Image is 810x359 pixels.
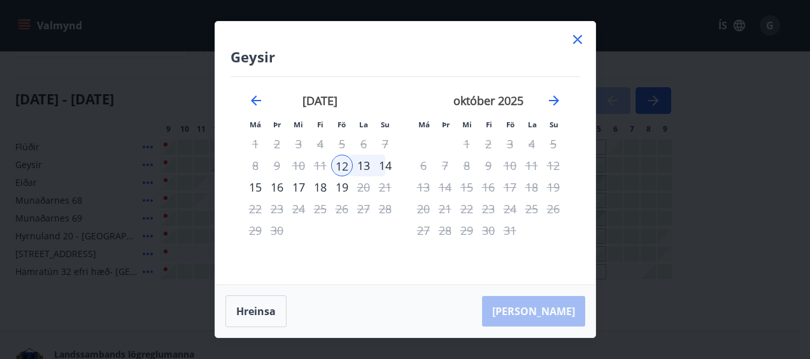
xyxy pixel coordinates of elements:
td: Not available. sunnudagur, 19. október 2025 [543,176,564,198]
td: Not available. fimmtudagur, 30. október 2025 [478,220,499,241]
td: Not available. mánudagur, 8. september 2025 [245,155,266,176]
small: Mi [294,120,303,129]
td: Not available. laugardagur, 27. september 2025 [353,198,374,220]
td: Not available. fimmtudagur, 11. september 2025 [309,155,331,176]
td: Not available. sunnudagur, 12. október 2025 [543,155,564,176]
small: Þr [442,120,450,129]
td: Not available. miðvikudagur, 3. september 2025 [288,133,309,155]
td: Choose fimmtudagur, 18. september 2025 as your check-out date. It’s available. [309,176,331,198]
div: Move backward to switch to the previous month. [248,93,264,108]
td: Not available. fimmtudagur, 25. september 2025 [309,198,331,220]
small: La [359,120,368,129]
td: Not available. sunnudagur, 26. október 2025 [543,198,564,220]
td: Not available. fimmtudagur, 2. október 2025 [478,133,499,155]
div: 17 [288,176,309,198]
h4: Geysir [231,47,580,66]
div: Aðeins útritun í boði [499,133,521,155]
td: Not available. mánudagur, 20. október 2025 [413,198,434,220]
td: Choose mánudagur, 15. september 2025 as your check-out date. It’s available. [245,176,266,198]
div: 18 [309,176,331,198]
td: Not available. fimmtudagur, 23. október 2025 [478,198,499,220]
td: Not available. mánudagur, 13. október 2025 [413,176,434,198]
small: Mi [462,120,472,129]
td: Choose þriðjudagur, 16. september 2025 as your check-out date. It’s available. [266,176,288,198]
small: Má [418,120,430,129]
div: Aðeins útritun í boði [478,198,499,220]
td: Not available. sunnudagur, 5. október 2025 [543,133,564,155]
td: Not available. laugardagur, 11. október 2025 [521,155,543,176]
td: Not available. fimmtudagur, 9. október 2025 [478,155,499,176]
small: Þr [273,120,281,129]
td: Not available. mánudagur, 27. október 2025 [413,220,434,241]
td: Not available. laugardagur, 4. október 2025 [521,133,543,155]
td: Not available. þriðjudagur, 30. september 2025 [266,220,288,241]
td: Not available. sunnudagur, 28. september 2025 [374,198,396,220]
div: 16 [266,176,288,198]
td: Not available. miðvikudagur, 8. október 2025 [456,155,478,176]
td: Not available. þriðjudagur, 23. september 2025 [266,198,288,220]
div: 12 [331,155,353,176]
div: Calendar [231,77,580,269]
td: Not available. miðvikudagur, 10. september 2025 [288,155,309,176]
td: Not available. föstudagur, 3. október 2025 [499,133,521,155]
small: Má [250,120,261,129]
td: Not available. föstudagur, 10. október 2025 [499,155,521,176]
td: Not available. mánudagur, 6. október 2025 [413,155,434,176]
td: Not available. miðvikudagur, 15. október 2025 [456,176,478,198]
td: Not available. laugardagur, 18. október 2025 [521,176,543,198]
td: Not available. mánudagur, 29. september 2025 [245,220,266,241]
div: Aðeins útritun í boði [331,176,353,198]
td: Not available. miðvikudagur, 24. september 2025 [288,198,309,220]
td: Selected as start date. föstudagur, 12. september 2025 [331,155,353,176]
td: Not available. föstudagur, 31. október 2025 [499,220,521,241]
strong: [DATE] [302,93,337,108]
td: Not available. föstudagur, 24. október 2025 [499,198,521,220]
td: Not available. miðvikudagur, 22. október 2025 [456,198,478,220]
td: Not available. þriðjudagur, 7. október 2025 [434,155,456,176]
td: Not available. laugardagur, 20. september 2025 [353,176,374,198]
td: Choose laugardagur, 13. september 2025 as your check-out date. It’s available. [353,155,374,176]
td: Not available. föstudagur, 26. september 2025 [331,198,353,220]
td: Not available. sunnudagur, 7. september 2025 [374,133,396,155]
td: Not available. föstudagur, 17. október 2025 [499,176,521,198]
td: Not available. laugardagur, 25. október 2025 [521,198,543,220]
button: Hreinsa [225,295,287,327]
td: Not available. mánudagur, 22. september 2025 [245,198,266,220]
td: Not available. miðvikudagur, 29. október 2025 [456,220,478,241]
small: Su [381,120,390,129]
td: Not available. þriðjudagur, 9. september 2025 [266,155,288,176]
div: 14 [374,155,396,176]
td: Choose föstudagur, 19. september 2025 as your check-out date. It’s available. [331,176,353,198]
div: Move forward to switch to the next month. [546,93,562,108]
small: Fi [486,120,492,129]
td: Not available. laugardagur, 6. september 2025 [353,133,374,155]
td: Not available. fimmtudagur, 4. september 2025 [309,133,331,155]
div: 13 [353,155,374,176]
div: 15 [245,176,266,198]
td: Not available. þriðjudagur, 14. október 2025 [434,176,456,198]
small: Fi [317,120,323,129]
td: Not available. föstudagur, 5. september 2025 [331,133,353,155]
strong: október 2025 [453,93,523,108]
td: Choose sunnudagur, 14. september 2025 as your check-out date. It’s available. [374,155,396,176]
small: La [528,120,537,129]
td: Not available. miðvikudagur, 1. október 2025 [456,133,478,155]
td: Not available. fimmtudagur, 16. október 2025 [478,176,499,198]
td: Not available. þriðjudagur, 2. september 2025 [266,133,288,155]
td: Not available. þriðjudagur, 21. október 2025 [434,198,456,220]
td: Choose miðvikudagur, 17. september 2025 as your check-out date. It’s available. [288,176,309,198]
small: Fö [506,120,515,129]
td: Not available. þriðjudagur, 28. október 2025 [434,220,456,241]
small: Fö [337,120,346,129]
td: Not available. sunnudagur, 21. september 2025 [374,176,396,198]
small: Su [550,120,558,129]
td: Not available. mánudagur, 1. september 2025 [245,133,266,155]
